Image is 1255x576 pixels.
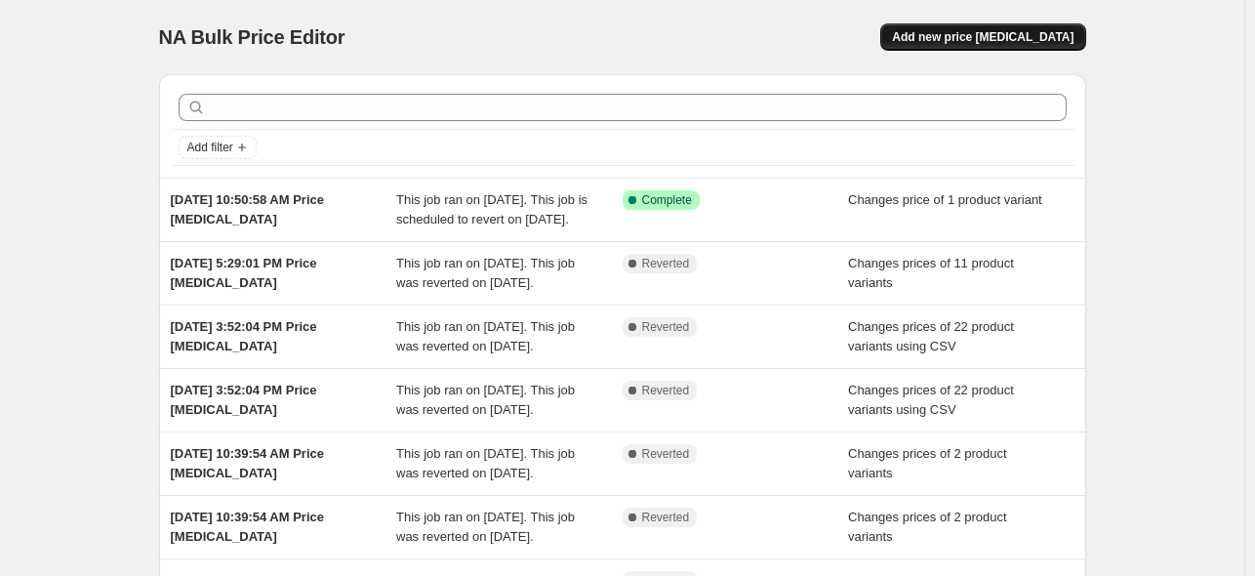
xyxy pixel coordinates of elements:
span: Reverted [642,256,690,271]
span: This job ran on [DATE]. This job was reverted on [DATE]. [396,510,575,544]
span: [DATE] 10:39:54 AM Price [MEDICAL_DATA] [171,446,325,480]
span: This job ran on [DATE]. This job was reverted on [DATE]. [396,446,575,480]
button: Add new price [MEDICAL_DATA] [880,23,1085,51]
span: NA Bulk Price Editor [159,26,345,48]
span: Complete [642,192,692,208]
span: This job ran on [DATE]. This job is scheduled to revert on [DATE]. [396,192,587,226]
span: Reverted [642,383,690,398]
span: [DATE] 3:52:04 PM Price [MEDICAL_DATA] [171,383,317,417]
span: [DATE] 10:50:58 AM Price [MEDICAL_DATA] [171,192,325,226]
span: This job ran on [DATE]. This job was reverted on [DATE]. [396,383,575,417]
span: [DATE] 10:39:54 AM Price [MEDICAL_DATA] [171,510,325,544]
span: This job ran on [DATE]. This job was reverted on [DATE]. [396,256,575,290]
span: Reverted [642,319,690,335]
span: Add new price [MEDICAL_DATA] [892,29,1073,45]
span: Reverted [642,510,690,525]
span: Add filter [187,140,233,155]
span: Changes prices of 22 product variants using CSV [848,319,1014,353]
span: Changes prices of 22 product variants using CSV [848,383,1014,417]
span: [DATE] 3:52:04 PM Price [MEDICAL_DATA] [171,319,317,353]
span: Changes prices of 2 product variants [848,446,1007,480]
span: This job ran on [DATE]. This job was reverted on [DATE]. [396,319,575,353]
button: Add filter [179,136,257,159]
span: Changes prices of 2 product variants [848,510,1007,544]
span: Reverted [642,446,690,462]
span: Changes prices of 11 product variants [848,256,1014,290]
span: Changes price of 1 product variant [848,192,1042,207]
span: [DATE] 5:29:01 PM Price [MEDICAL_DATA] [171,256,317,290]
